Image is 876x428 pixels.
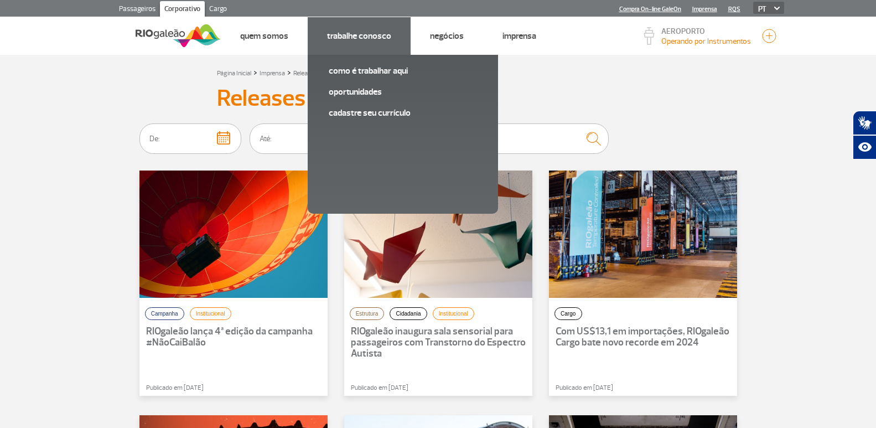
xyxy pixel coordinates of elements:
p: Com US$13,1 em importações, RIOgaleão Cargo bate novo recorde em 2024 [556,326,730,348]
p: RIOgaleão lança 4ª edição da campanha #NãoCaiBalão [146,326,321,348]
a: Compra On-line GaleOn [619,6,681,13]
a: Trabalhe Conosco [327,30,391,42]
button: Cidadania [390,307,427,320]
a: Página Inicial [217,69,251,78]
a: > [287,66,291,79]
a: > [253,66,257,79]
p: Publicado em [DATE] [351,383,556,393]
a: Passageiros [115,1,160,19]
input: Até: [250,123,351,154]
button: Institucional [433,307,474,320]
a: Imprensa [502,30,536,42]
a: Como é trabalhar aqui [329,65,477,77]
p: Visibilidade de 3000m [661,35,751,47]
button: Abrir tradutor de língua de sinais. [853,111,876,135]
button: Institucional [190,307,231,320]
button: Campanha [145,307,184,320]
a: RQS [728,6,740,13]
button: Estrutura [350,307,385,320]
p: Publicado em [DATE] [556,383,760,393]
button: Cargo [554,307,582,320]
h3: Releases [217,85,660,112]
a: Imprensa [692,6,717,13]
div: Plugin de acessibilidade da Hand Talk. [853,111,876,159]
a: Releases [293,69,318,78]
a: Imprensa [260,69,285,78]
input: De: [139,123,241,154]
a: Oportunidades [329,86,477,98]
a: Quem Somos [240,30,288,42]
p: Publicado em [DATE] [146,383,351,393]
button: Abrir recursos assistivos. [853,135,876,159]
a: Cargo [205,1,231,19]
p: RIOgaleão inaugura sala sensorial para passageiros com Transtorno do Espectro Autista [351,326,526,359]
p: AEROPORTO [661,28,751,35]
a: Corporativo [160,1,205,19]
a: Negócios [430,30,464,42]
a: Cadastre seu currículo [329,107,477,119]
